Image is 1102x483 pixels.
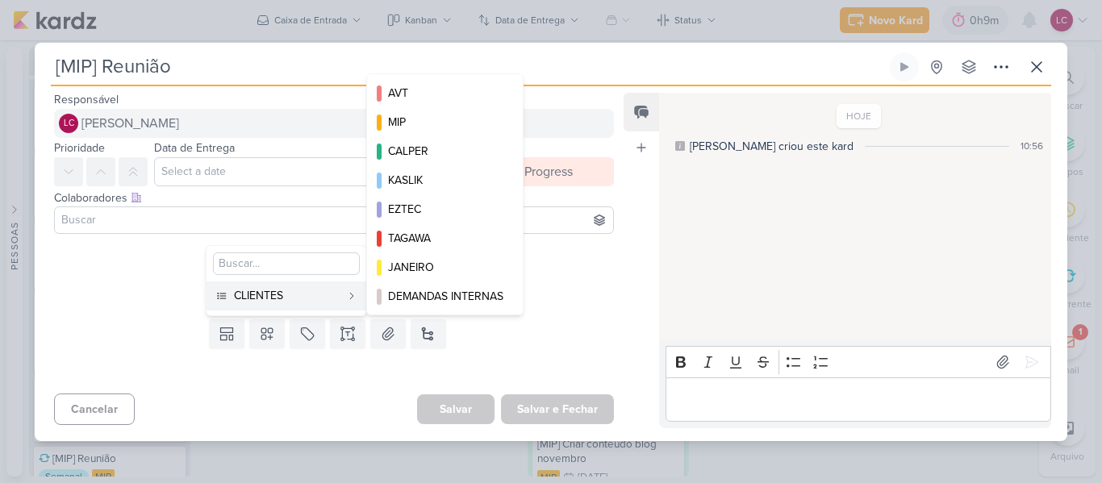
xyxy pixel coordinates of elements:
[367,282,523,311] button: DEMANDAS INTERNAS
[54,273,614,292] div: Esse kard não possui nenhum item
[388,201,503,218] div: EZTEC
[367,79,523,108] button: AVT
[154,141,235,155] label: Data de Entrega
[388,114,503,131] div: MIP
[154,157,478,186] input: Select a date
[213,252,360,275] input: Buscar...
[1021,139,1043,153] div: 10:56
[54,141,105,155] label: Prioridade
[388,230,503,247] div: TAGAWA
[511,162,573,181] div: In Progress
[367,224,523,253] button: TAGAWA
[690,138,854,155] div: [PERSON_NAME] criou este kard
[54,109,614,138] button: LC [PERSON_NAME]
[388,143,503,160] div: CALPER
[367,311,523,340] button: SWISS
[666,377,1051,422] div: Editor editing area: main
[54,292,614,306] div: Adicione um item abaixo ou selecione um template
[367,253,523,282] button: JANEIRO
[367,195,523,224] button: EZTEC
[388,172,503,189] div: KASLIK
[54,393,135,425] button: Cancelar
[58,210,610,230] input: Buscar
[81,114,179,133] span: [PERSON_NAME]
[367,108,523,137] button: MIP
[666,346,1051,377] div: Editor toolbar
[54,93,119,106] label: Responsável
[367,137,523,166] button: CALPER
[54,189,614,206] div: Colaboradores
[898,60,911,73] div: Ligar relógio
[64,119,74,128] p: LC
[388,259,503,276] div: JANEIRO
[485,157,614,186] button: In Progress
[367,166,523,195] button: KASLIK
[59,114,78,133] div: Laís Costa
[207,281,366,310] button: CLIENTES
[388,85,503,102] div: AVT
[388,288,503,305] div: DEMANDAS INTERNAS
[51,52,887,81] input: Kard Sem Título
[234,287,340,304] div: CLIENTES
